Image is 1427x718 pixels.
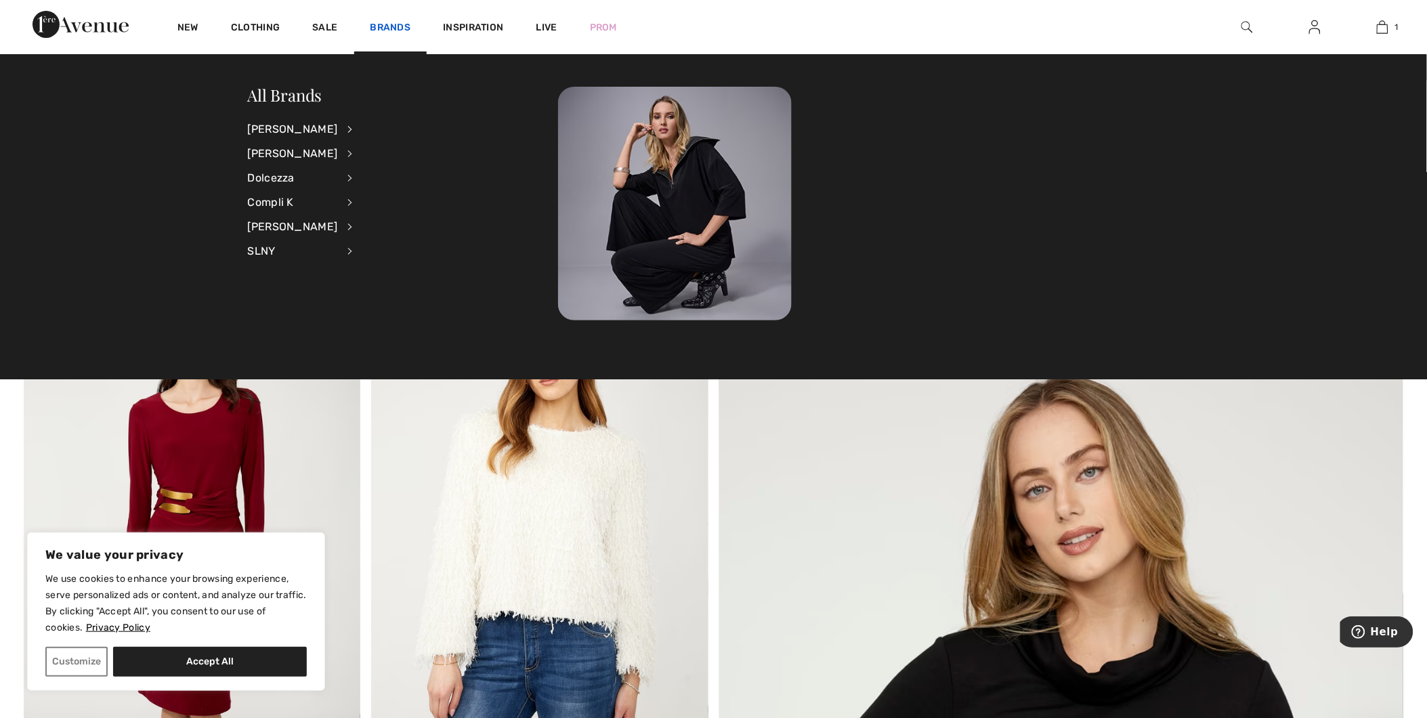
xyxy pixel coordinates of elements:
img: 1ère Avenue [33,11,129,38]
a: 1 [1349,19,1415,35]
iframe: Opens a widget where you can find more information [1340,616,1413,650]
img: search the website [1241,19,1253,35]
a: Prom [590,20,617,35]
span: Inspiration [443,22,503,36]
a: Brands [370,22,411,36]
button: Customize [45,647,108,677]
button: Accept All [113,647,307,677]
a: New [177,22,198,36]
div: [PERSON_NAME] [248,142,338,166]
p: We value your privacy [45,547,307,563]
p: We use cookies to enhance your browsing experience, serve personalized ads or content, and analyz... [45,571,307,636]
div: SLNY [248,239,338,263]
span: 1 [1395,21,1399,33]
a: Privacy Policy [85,621,151,634]
a: Sale [312,22,337,36]
img: 250825112723_baf80837c6fd5.jpg [558,87,792,320]
div: Dolcezza [248,166,338,190]
img: My Info [1309,19,1321,35]
div: Compli K [248,190,338,215]
div: [PERSON_NAME] [248,117,338,142]
div: [PERSON_NAME] [248,215,338,239]
a: Live [536,20,557,35]
a: Sign In [1298,19,1332,36]
div: We value your privacy [27,532,325,691]
img: My Bag [1377,19,1388,35]
a: Clothing [231,22,280,36]
a: All Brands [248,84,322,106]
